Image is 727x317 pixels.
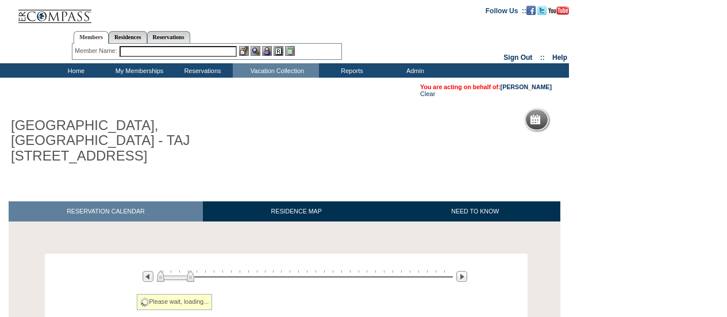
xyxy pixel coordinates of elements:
[390,201,560,221] a: NEED TO KNOW
[75,46,119,56] div: Member Name:
[170,63,233,78] td: Reservations
[319,63,382,78] td: Reports
[552,54,567,62] a: Help
[262,46,272,56] img: Impersonate
[203,201,390,221] a: RESIDENCE MAP
[109,31,147,43] a: Residences
[548,6,569,15] img: Subscribe to our YouTube Channel
[233,63,319,78] td: Vacation Collection
[106,63,170,78] td: My Memberships
[456,271,467,282] img: Next
[9,201,203,221] a: RESERVATION CALENDAR
[526,6,536,15] img: Become our fan on Facebook
[503,54,532,62] a: Sign Out
[147,31,190,43] a: Reservations
[143,271,153,282] img: Previous
[537,6,547,13] a: Follow us on Twitter
[140,297,149,307] img: spinner2.gif
[43,63,106,78] td: Home
[526,6,536,13] a: Become our fan on Facebook
[545,116,633,124] h5: Reservation Calendar
[486,6,526,15] td: Follow Us ::
[74,31,109,44] a: Members
[537,6,547,15] img: Follow us on Twitter
[420,90,435,97] a: Clear
[137,294,213,310] div: Please wait, loading...
[274,46,283,56] img: Reservations
[382,63,445,78] td: Admin
[285,46,295,56] img: b_calculator.gif
[548,6,569,13] a: Subscribe to our YouTube Channel
[9,116,266,166] h1: [GEOGRAPHIC_DATA], [GEOGRAPHIC_DATA] - TAJ [STREET_ADDRESS]
[540,54,545,62] span: ::
[420,83,552,90] span: You are acting on behalf of:
[239,46,249,56] img: b_edit.gif
[501,83,552,90] a: [PERSON_NAME]
[251,46,260,56] img: View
